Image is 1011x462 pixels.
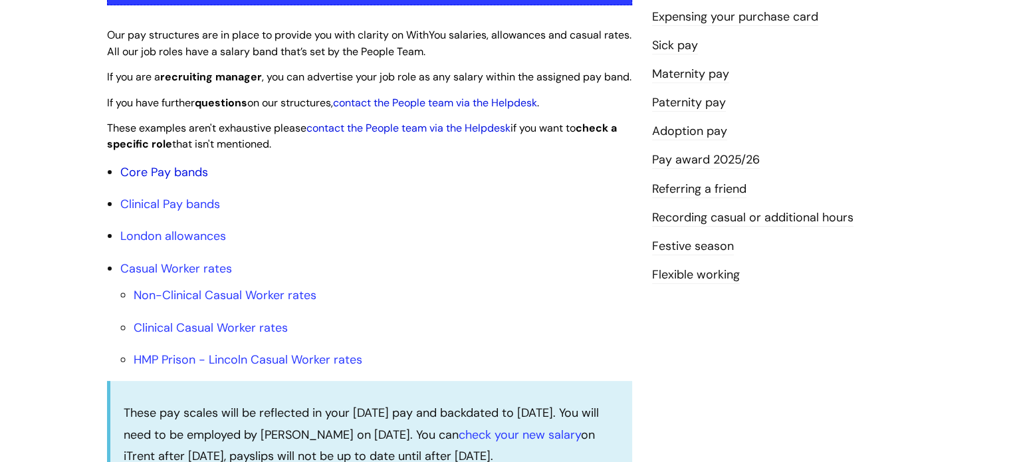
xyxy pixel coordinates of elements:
[652,267,740,284] a: Flexible working
[134,320,288,336] a: Clinical Casual Worker rates
[652,123,727,140] a: Adoption pay
[333,96,537,110] a: contact the People team via the Helpdesk
[134,287,316,303] a: Non-Clinical Casual Worker rates
[120,164,208,180] a: Core Pay bands
[459,427,581,443] a: check your new salary
[306,121,510,135] a: contact the People team via the Helpdesk
[652,66,729,83] a: Maternity pay
[120,196,220,212] a: Clinical Pay bands
[652,238,734,255] a: Festive season
[652,9,818,26] a: Expensing your purchase card
[160,70,262,84] strong: recruiting manager
[652,209,853,227] a: Recording casual or additional hours
[107,96,539,110] span: If you have further on our structures, .
[195,96,247,110] strong: questions
[652,94,726,112] a: Paternity pay
[107,121,617,152] span: These examples aren't exhaustive please if you want to that isn't mentioned.
[652,37,698,55] a: Sick pay
[134,352,362,368] a: HMP Prison - Lincoln Casual Worker rates
[107,28,631,58] span: Our pay structures are in place to provide you with clarity on WithYou salaries, allowances and c...
[120,261,232,277] a: Casual Worker rates
[107,70,631,84] span: If you are a , you can advertise your job role as any salary within the assigned pay band.
[652,152,760,169] a: Pay award 2025/26
[652,181,746,198] a: Referring a friend
[120,228,226,244] a: London allowances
